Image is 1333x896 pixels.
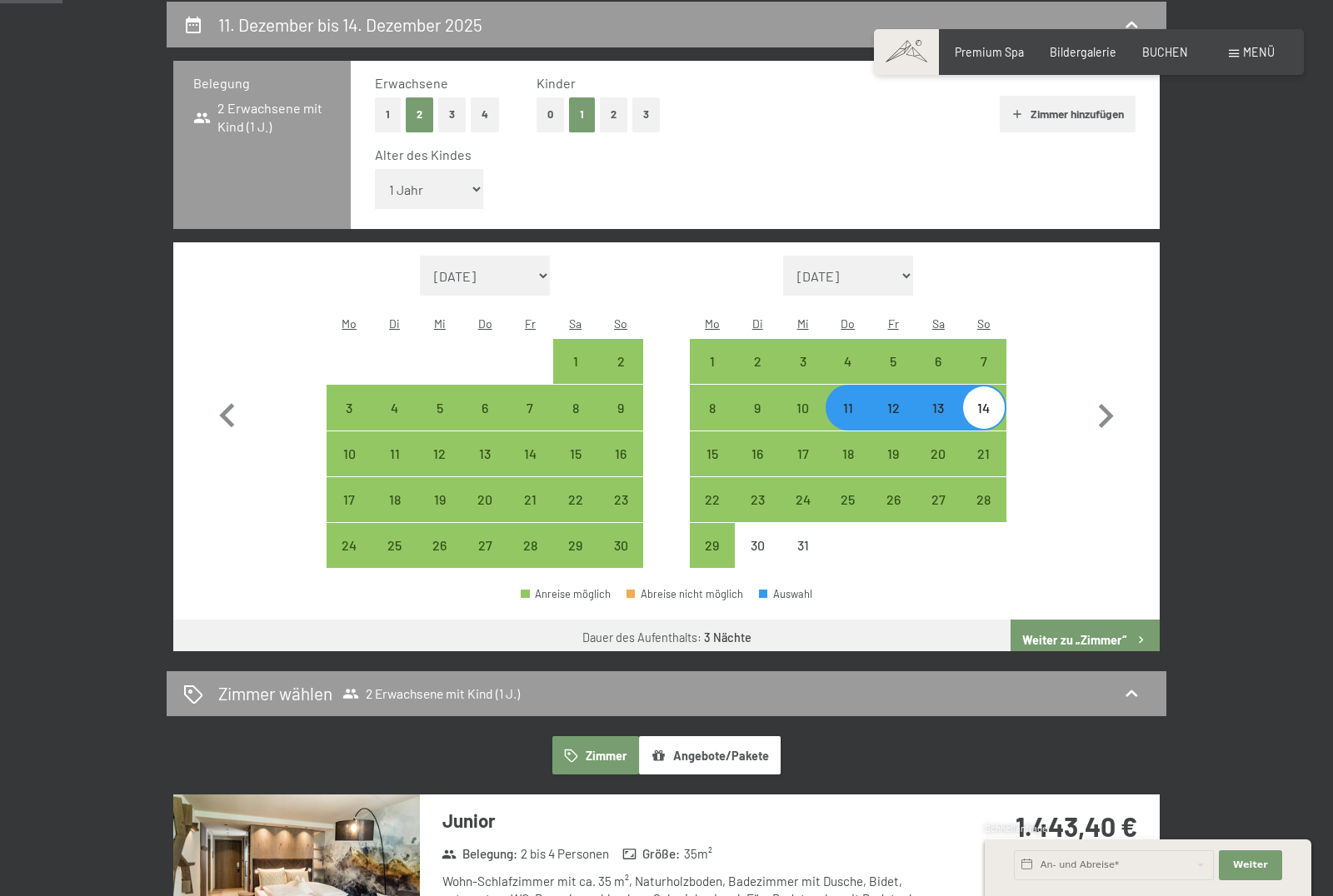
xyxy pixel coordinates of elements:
div: Anreise möglich [690,339,735,384]
span: 2 bis 4 Personen [521,845,609,863]
abbr: Donnerstag [841,316,855,331]
div: 29 [691,539,733,580]
div: Anreise möglich [780,477,825,522]
div: Fri Dec 19 2025 [871,431,916,476]
abbr: Mittwoch [797,316,809,331]
div: Anreise möglich [871,431,916,476]
span: Menü [1243,45,1275,59]
div: Anreise möglich [553,477,598,522]
div: 25 [373,539,415,580]
strong: Belegung : [442,845,517,863]
div: Anreise möglich [916,385,961,430]
div: Sat Dec 27 2025 [916,477,961,522]
div: Thu Dec 04 2025 [826,339,871,384]
div: Sat Dec 20 2025 [916,431,961,476]
span: Bildergalerie [1050,45,1116,59]
span: 35 m² [684,845,712,863]
div: 5 [872,355,914,396]
span: 2 Erwachsene mit Kind (1 J.) [193,99,331,137]
span: Kinder [537,75,576,91]
div: 6 [464,401,506,443]
div: 7 [509,401,551,443]
div: Tue Dec 16 2025 [735,431,780,476]
div: Anreise möglich [826,339,871,384]
div: 13 [917,401,959,443]
abbr: Dienstag [752,316,763,331]
div: Anreise möglich [598,523,643,568]
button: Vorheriger Monat [203,256,252,569]
button: Zimmer [552,736,639,774]
div: Anreise möglich [507,431,552,476]
div: 27 [464,539,506,580]
abbr: Montag [705,316,720,331]
div: Anreise möglich [961,477,1006,522]
div: Wed Dec 31 2025 [780,523,825,568]
div: Anreise möglich [553,385,598,430]
div: Anreise möglich [916,339,961,384]
div: 23 [600,493,642,535]
div: Anreise möglich [417,431,462,476]
div: 25 [827,493,869,535]
div: Wed Dec 17 2025 [780,431,825,476]
div: Mon Nov 17 2025 [327,477,372,522]
div: Anreise möglich [871,385,916,430]
div: Anreise möglich [598,385,643,430]
div: Fri Nov 28 2025 [507,523,552,568]
div: 19 [872,447,914,489]
div: 11 [827,401,869,443]
div: Anreise möglich [961,431,1006,476]
div: 24 [328,539,370,580]
div: 7 [963,355,1005,396]
h3: Junior [442,808,938,834]
div: Anreise möglich [690,477,735,522]
div: Anreise möglich [372,385,417,430]
abbr: Donnerstag [478,316,492,331]
div: Anreise möglich [780,339,825,384]
div: Thu Nov 06 2025 [462,385,507,430]
div: Anreise möglich [690,523,735,568]
div: Sun Nov 30 2025 [598,523,643,568]
div: Fri Dec 12 2025 [871,385,916,430]
div: 12 [872,401,914,443]
div: Fri Nov 21 2025 [507,477,552,522]
button: 1 [375,97,401,132]
div: Tue Nov 25 2025 [372,523,417,568]
div: Sat Nov 29 2025 [553,523,598,568]
div: 23 [736,493,778,535]
div: Anreise möglich [462,477,507,522]
div: Anreise möglich [417,385,462,430]
div: Sun Dec 28 2025 [961,477,1006,522]
div: 30 [600,539,642,580]
div: 8 [555,401,597,443]
div: Thu Nov 20 2025 [462,477,507,522]
div: 16 [736,447,778,489]
h2: 11. Dezember bis 14. Dezember 2025 [218,14,482,35]
abbr: Mittwoch [434,316,446,331]
div: Mon Nov 10 2025 [327,431,372,476]
div: Anreise möglich [507,385,552,430]
div: 20 [917,447,959,489]
div: 21 [963,447,1005,489]
div: Anreise möglich [690,431,735,476]
div: Sat Nov 01 2025 [553,339,598,384]
div: Anreise möglich [327,431,372,476]
abbr: Freitag [525,316,536,331]
div: Sun Nov 23 2025 [598,477,643,522]
button: Weiter [1219,850,1282,880]
div: 2 [736,355,778,396]
div: Wed Nov 26 2025 [417,523,462,568]
div: Mon Dec 08 2025 [690,385,735,430]
span: Premium Spa [955,45,1024,59]
div: Anreise möglich [553,523,598,568]
div: 14 [963,401,1005,443]
div: Sun Nov 02 2025 [598,339,643,384]
b: 3 Nächte [704,630,751,645]
button: 2 [406,97,433,132]
div: Thu Dec 11 2025 [826,385,871,430]
span: BUCHEN [1142,45,1188,59]
abbr: Freitag [888,316,899,331]
button: 0 [537,97,564,132]
div: 17 [781,447,823,489]
div: 22 [555,493,597,535]
div: Anreise möglich [871,339,916,384]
